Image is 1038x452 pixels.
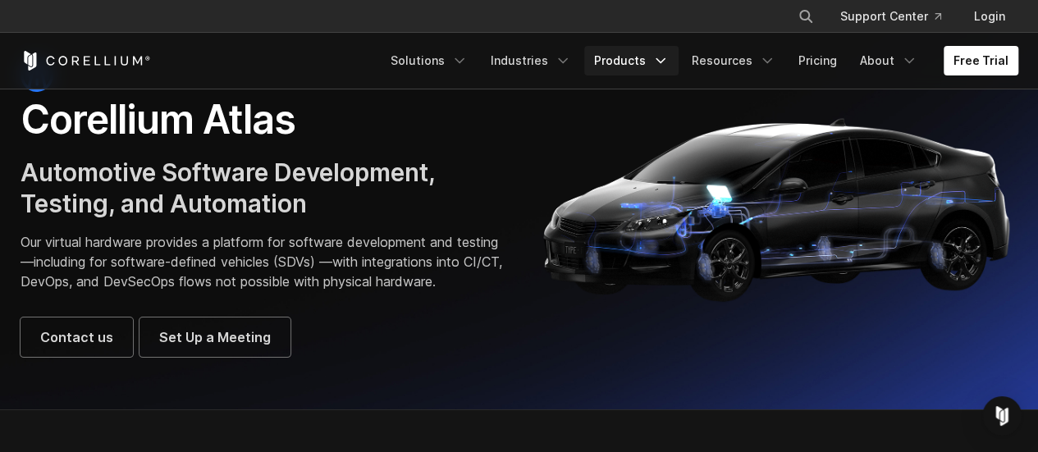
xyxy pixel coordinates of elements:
[791,2,821,31] button: Search
[944,46,1018,75] a: Free Trial
[381,46,1018,75] div: Navigation Menu
[682,46,785,75] a: Resources
[584,46,679,75] a: Products
[40,327,113,347] span: Contact us
[850,46,927,75] a: About
[536,105,1018,310] img: Corellium_Hero_Atlas_Header
[961,2,1018,31] a: Login
[381,46,478,75] a: Solutions
[21,95,503,144] h1: Corellium Atlas
[139,317,290,357] a: Set Up a Meeting
[827,2,954,31] a: Support Center
[159,327,271,347] span: Set Up a Meeting
[21,317,133,357] a: Contact us
[481,46,581,75] a: Industries
[982,396,1022,436] div: Open Intercom Messenger
[21,158,435,218] span: Automotive Software Development, Testing, and Automation
[789,46,847,75] a: Pricing
[778,2,1018,31] div: Navigation Menu
[21,51,151,71] a: Corellium Home
[21,232,503,291] p: Our virtual hardware provides a platform for software development and testing—including for softw...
